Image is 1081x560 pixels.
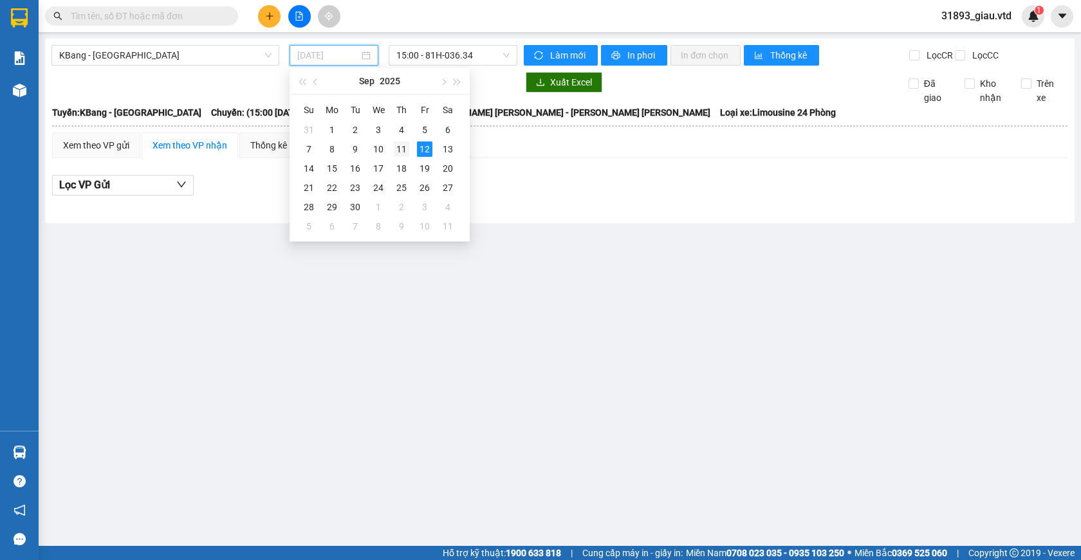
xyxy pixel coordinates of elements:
span: plus [265,12,274,21]
div: 10 [371,141,386,157]
button: aim [318,5,340,28]
div: 11 [440,219,456,234]
button: plus [258,5,281,28]
div: 9 [347,141,363,157]
div: 1 [371,199,386,215]
button: syncLàm mới [524,45,598,66]
td: 2025-09-13 [436,140,459,159]
span: down [176,179,187,190]
div: 18 [394,161,409,176]
span: 1 [1037,6,1041,15]
td: 2025-10-09 [390,217,413,236]
td: 2025-09-30 [344,197,367,217]
div: 22 [324,180,340,195]
td: 2025-09-11 [390,140,413,159]
td: 2025-09-16 [344,159,367,178]
div: 7 [347,219,363,234]
strong: 0708 023 035 - 0935 103 250 [726,548,844,558]
th: Sa [436,100,459,120]
span: Loại xe: Limousine 24 Phòng [720,105,836,120]
div: 3 [371,122,386,138]
td: 2025-09-08 [320,140,344,159]
b: Tuyến: KBang - [GEOGRAPHIC_DATA] [52,107,201,118]
td: 2025-10-08 [367,217,390,236]
button: printerIn phơi [601,45,667,66]
div: 17 [371,161,386,176]
th: Th [390,100,413,120]
span: Chuyến: (15:00 [DATE]) [211,105,305,120]
div: 3 [417,199,432,215]
td: 2025-10-05 [297,217,320,236]
td: 2025-09-15 [320,159,344,178]
span: Kho nhận [975,77,1012,105]
button: file-add [288,5,311,28]
span: notification [14,504,26,516]
span: 31893_giau.vtd [931,8,1022,24]
td: 2025-09-18 [390,159,413,178]
td: 2025-10-01 [367,197,390,217]
div: 29 [324,199,340,215]
td: 2025-09-06 [436,120,459,140]
button: caret-down [1051,5,1073,28]
td: 2025-10-07 [344,217,367,236]
td: 2025-09-14 [297,159,320,178]
span: Đã giao [919,77,956,105]
th: We [367,100,390,120]
button: bar-chartThống kê [744,45,819,66]
span: Miền Nam [686,546,844,560]
td: 2025-09-04 [390,120,413,140]
div: 25 [394,180,409,195]
span: sync [534,51,545,61]
span: KBang - Sài Gòn [59,46,272,65]
div: 6 [324,219,340,234]
td: 2025-09-23 [344,178,367,197]
td: 2025-10-02 [390,197,413,217]
td: 2025-09-25 [390,178,413,197]
td: 2025-10-10 [413,217,436,236]
div: 30 [347,199,363,215]
div: 8 [324,141,340,157]
div: 8 [371,219,386,234]
div: 6 [440,122,456,138]
div: 27 [440,180,456,195]
div: 28 [301,199,317,215]
td: 2025-09-28 [297,197,320,217]
img: warehouse-icon [13,84,26,97]
div: 4 [440,199,456,215]
th: Mo [320,100,344,120]
span: copyright [1010,548,1019,557]
div: 23 [347,180,363,195]
div: 5 [417,122,432,138]
div: 12 [417,141,432,157]
div: 7 [301,141,317,157]
td: 2025-09-24 [367,178,390,197]
td: 2025-09-21 [297,178,320,197]
span: Lọc VP Gửi [59,177,110,193]
span: printer [611,51,622,61]
strong: 1900 633 818 [506,548,561,558]
span: Hỗ trợ kỹ thuật: [443,546,561,560]
td: 2025-09-17 [367,159,390,178]
div: 1 [324,122,340,138]
td: 2025-09-07 [297,140,320,159]
span: 15:00 - 81H-036.34 [396,46,510,65]
div: Xem theo VP gửi [63,138,129,152]
td: 2025-09-29 [320,197,344,217]
button: 2025 [380,68,400,94]
img: logo-vxr [11,8,28,28]
div: 19 [417,161,432,176]
div: 11 [394,141,409,157]
div: 2 [394,199,409,215]
td: 2025-08-31 [297,120,320,140]
td: 2025-09-01 [320,120,344,140]
span: message [14,533,26,545]
div: 5 [301,219,317,234]
td: 2025-09-19 [413,159,436,178]
div: 24 [371,180,386,195]
div: 20 [440,161,456,176]
input: Tìm tên, số ĐT hoặc mã đơn [71,9,223,23]
button: downloadXuất Excel [526,72,602,93]
td: 2025-09-03 [367,120,390,140]
span: Làm mới [550,48,587,62]
span: Lọc CR [921,48,955,62]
